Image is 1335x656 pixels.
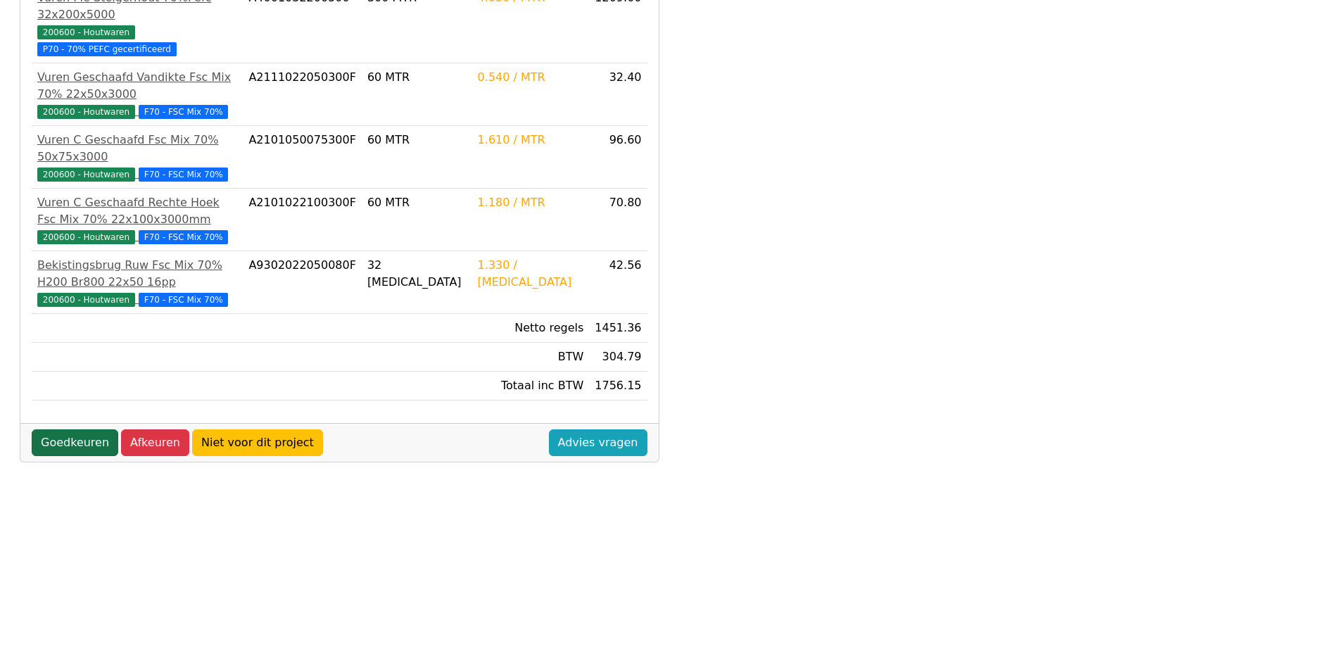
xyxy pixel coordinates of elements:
td: 70.80 [589,189,647,251]
div: 60 MTR [367,194,467,211]
td: 42.56 [589,251,647,314]
td: A2101050075300F [243,126,361,189]
span: P70 - 70% PEFC gecertificeerd [37,42,177,56]
a: Vuren Geschaafd Vandikte Fsc Mix 70% 22x50x3000200600 - Houtwaren F70 - FSC Mix 70% [37,69,237,120]
span: F70 - FSC Mix 70% [139,230,229,244]
div: Vuren C Geschaafd Fsc Mix 70% 50x75x3000 [37,132,237,165]
td: 304.79 [589,343,647,372]
span: 200600 - Houtwaren [37,25,135,39]
div: Bekistingsbrug Ruw Fsc Mix 70% H200 Br800 22x50 16pp [37,257,237,291]
td: 1756.15 [589,372,647,400]
td: 96.60 [589,126,647,189]
div: 0.540 / MTR [478,69,584,86]
td: A2101022100300F [243,189,361,251]
a: Afkeuren [121,429,189,456]
a: Niet voor dit project [192,429,323,456]
td: Totaal inc BTW [472,372,590,400]
div: 1.610 / MTR [478,132,584,149]
td: Netto regels [472,314,590,343]
a: Vuren C Geschaafd Rechte Hoek Fsc Mix 70% 22x100x3000mm200600 - Houtwaren F70 - FSC Mix 70% [37,194,237,245]
td: 32.40 [589,63,647,126]
span: 200600 - Houtwaren [37,293,135,307]
td: 1451.36 [589,314,647,343]
div: 32 [MEDICAL_DATA] [367,257,467,291]
span: 200600 - Houtwaren [37,105,135,119]
span: 200600 - Houtwaren [37,168,135,182]
a: Advies vragen [549,429,647,456]
span: F70 - FSC Mix 70% [139,105,229,119]
a: Vuren C Geschaafd Fsc Mix 70% 50x75x3000200600 - Houtwaren F70 - FSC Mix 70% [37,132,237,182]
div: Vuren C Geschaafd Rechte Hoek Fsc Mix 70% 22x100x3000mm [37,194,237,228]
a: Goedkeuren [32,429,118,456]
td: BTW [472,343,590,372]
td: A9302022050080F [243,251,361,314]
td: A2111022050300F [243,63,361,126]
div: 1.330 / [MEDICAL_DATA] [478,257,584,291]
span: 200600 - Houtwaren [37,230,135,244]
a: Bekistingsbrug Ruw Fsc Mix 70% H200 Br800 22x50 16pp200600 - Houtwaren F70 - FSC Mix 70% [37,257,237,308]
div: 1.180 / MTR [478,194,584,211]
span: F70 - FSC Mix 70% [139,168,229,182]
span: F70 - FSC Mix 70% [139,293,229,307]
div: 60 MTR [367,69,467,86]
div: Vuren Geschaafd Vandikte Fsc Mix 70% 22x50x3000 [37,69,237,103]
div: 60 MTR [367,132,467,149]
